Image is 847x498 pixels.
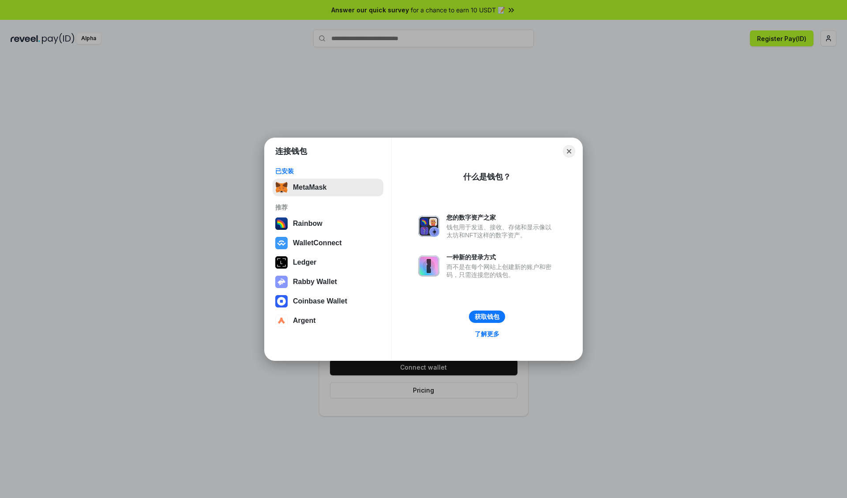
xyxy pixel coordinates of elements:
[273,312,383,330] button: Argent
[293,183,326,191] div: MetaMask
[469,311,505,323] button: 获取钱包
[446,253,556,261] div: 一种新的登录方式
[446,223,556,239] div: 钱包用于发送、接收、存储和显示像以太坊和NFT这样的数字资产。
[293,278,337,286] div: Rabby Wallet
[293,239,342,247] div: WalletConnect
[275,217,288,230] img: svg+xml,%3Csvg%20width%3D%22120%22%20height%3D%22120%22%20viewBox%3D%220%200%20120%20120%22%20fil...
[275,237,288,249] img: svg+xml,%3Csvg%20width%3D%2228%22%20height%3D%2228%22%20viewBox%3D%220%200%2028%2028%22%20fill%3D...
[293,297,347,305] div: Coinbase Wallet
[273,273,383,291] button: Rabby Wallet
[273,179,383,196] button: MetaMask
[275,315,288,327] img: svg+xml,%3Csvg%20width%3D%2228%22%20height%3D%2228%22%20viewBox%3D%220%200%2028%2028%22%20fill%3D...
[446,213,556,221] div: 您的数字资产之家
[273,234,383,252] button: WalletConnect
[275,256,288,269] img: svg+xml,%3Csvg%20xmlns%3D%22http%3A%2F%2Fwww.w3.org%2F2000%2Fsvg%22%20width%3D%2228%22%20height%3...
[275,181,288,194] img: svg+xml,%3Csvg%20fill%3D%22none%22%20height%3D%2233%22%20viewBox%3D%220%200%2035%2033%22%20width%...
[293,258,316,266] div: Ledger
[446,263,556,279] div: 而不是在每个网站上创建新的账户和密码，只需连接您的钱包。
[563,145,575,157] button: Close
[475,330,499,338] div: 了解更多
[275,295,288,307] img: svg+xml,%3Csvg%20width%3D%2228%22%20height%3D%2228%22%20viewBox%3D%220%200%2028%2028%22%20fill%3D...
[469,328,505,340] a: 了解更多
[418,255,439,277] img: svg+xml,%3Csvg%20xmlns%3D%22http%3A%2F%2Fwww.w3.org%2F2000%2Fsvg%22%20fill%3D%22none%22%20viewBox...
[273,215,383,232] button: Rainbow
[293,317,316,325] div: Argent
[463,172,511,182] div: 什么是钱包？
[273,254,383,271] button: Ledger
[293,220,322,228] div: Rainbow
[275,276,288,288] img: svg+xml,%3Csvg%20xmlns%3D%22http%3A%2F%2Fwww.w3.org%2F2000%2Fsvg%22%20fill%3D%22none%22%20viewBox...
[275,203,381,211] div: 推荐
[273,292,383,310] button: Coinbase Wallet
[418,216,439,237] img: svg+xml,%3Csvg%20xmlns%3D%22http%3A%2F%2Fwww.w3.org%2F2000%2Fsvg%22%20fill%3D%22none%22%20viewBox...
[475,313,499,321] div: 获取钱包
[275,167,381,175] div: 已安装
[275,146,307,157] h1: 连接钱包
